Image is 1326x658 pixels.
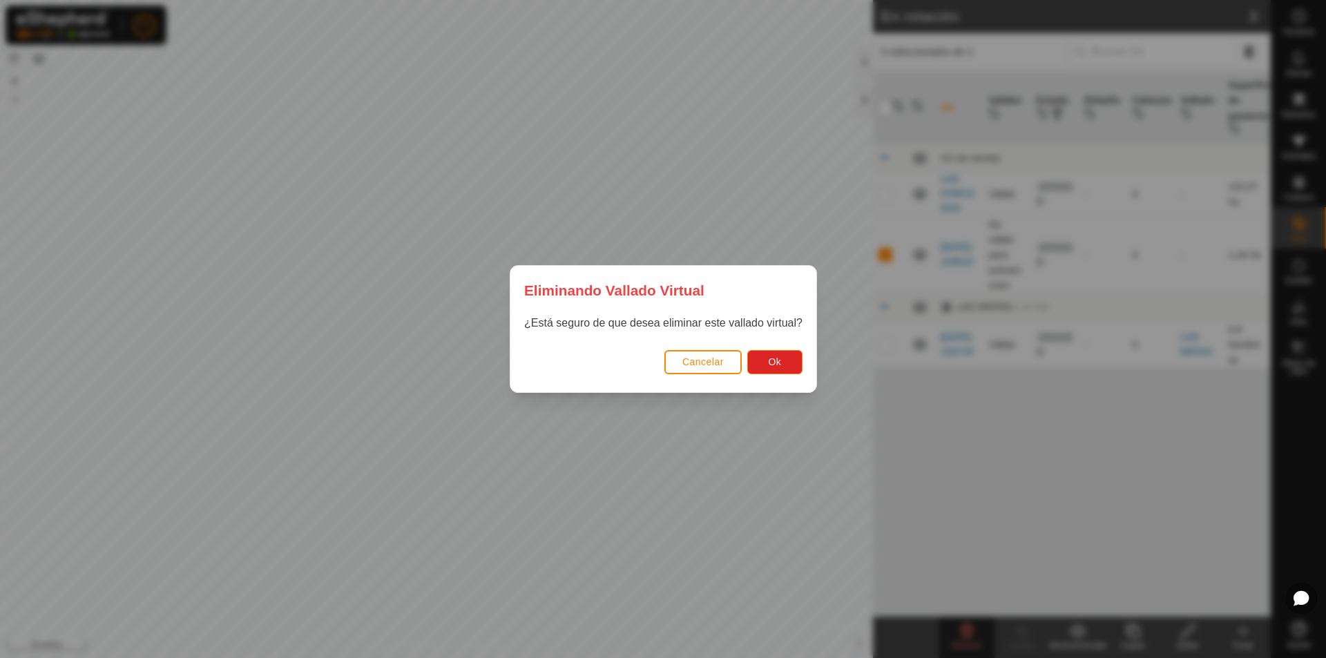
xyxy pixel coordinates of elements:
span: Ok [768,356,781,367]
button: Cancelar [664,350,741,374]
span: Eliminando Vallado Virtual [524,280,704,301]
p: ¿Está seguro de que desea eliminar este vallado virtual? [524,315,803,331]
span: Cancelar [682,356,723,367]
button: Ok [747,350,802,374]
